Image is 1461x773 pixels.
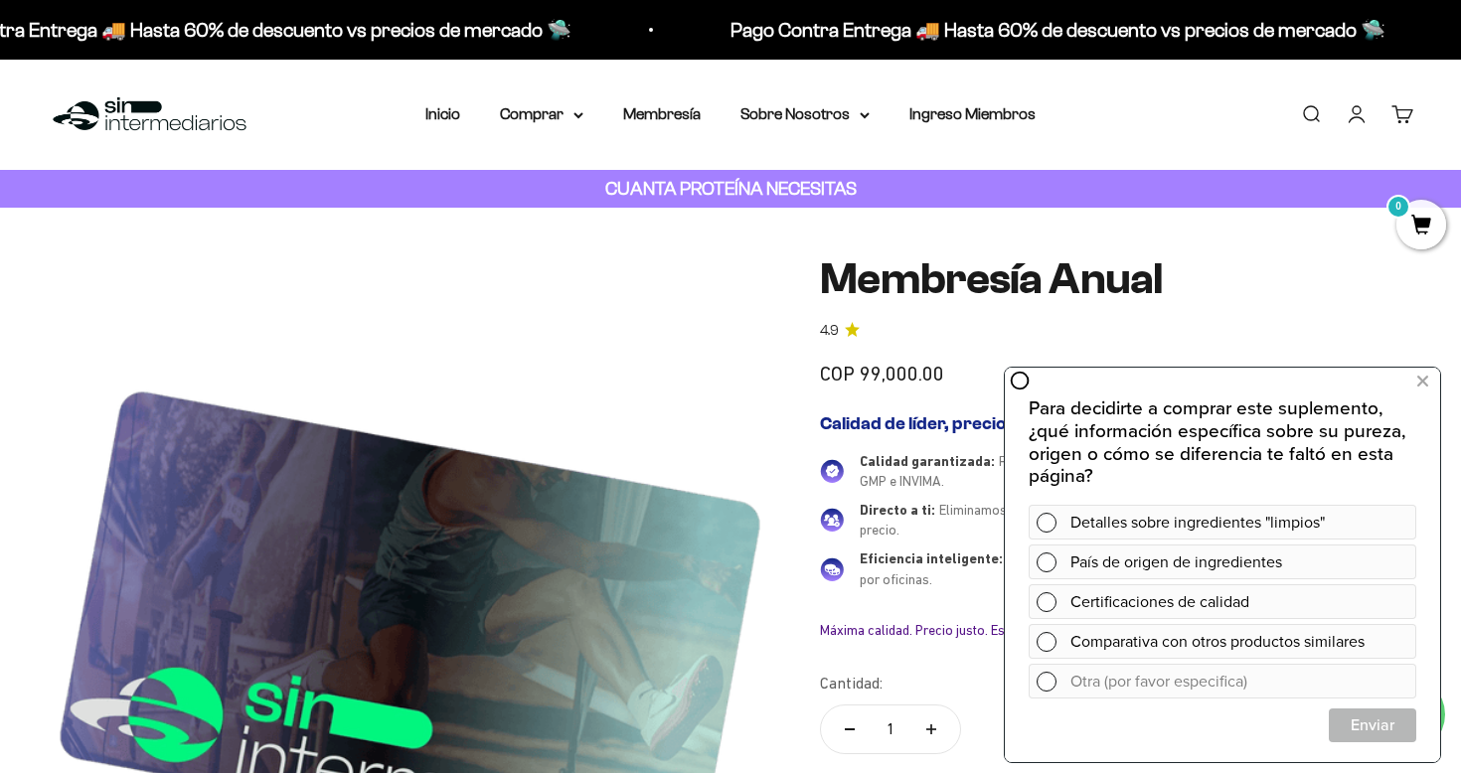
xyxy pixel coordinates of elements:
mark: 0 [1386,195,1410,219]
span: 4.9 [820,320,839,342]
a: 0 [1396,216,1446,237]
span: Directo a ti: [860,502,935,518]
label: Cantidad: [820,671,883,696]
a: Membresía [623,105,701,122]
img: Eficiencia inteligente [820,557,844,581]
p: Pago Contra Entrega 🚚 Hasta 60% de descuento vs precios de mercado 🛸 [720,14,1375,46]
a: Inicio [425,105,460,122]
button: Reducir cantidad [821,705,879,753]
summary: Comprar [500,101,583,127]
a: 4.94.9 de 5.0 estrellas [820,320,1413,342]
button: Aumentar cantidad [902,705,960,753]
span: COP 99,000.00 [820,363,944,385]
img: Calidad garantizada [820,459,844,483]
h2: Calidad de líder, precio inteligente. ¿Cómo lo logramos? [820,413,1413,435]
span: Eficiencia inteligente: [860,550,1003,566]
div: Máxima calidad. Precio justo. Esa es la ventaja de comprar [820,621,1413,639]
img: Directo a ti [820,508,844,532]
span: Usamos la tecnología para ser eficientes. Pagas por el producto, no por oficinas. [860,550,1399,587]
summary: Sobre Nosotros [740,101,870,127]
strong: CUANTA PROTEÍNA NECESITAS [605,178,857,199]
span: Calidad garantizada: [860,453,995,469]
a: Ingreso Miembros [909,105,1036,122]
iframe: zigpoll-iframe [1005,366,1440,762]
h1: Membresía Anual [820,255,1413,303]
